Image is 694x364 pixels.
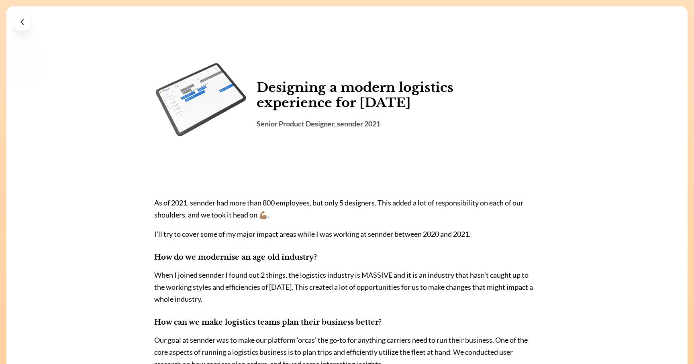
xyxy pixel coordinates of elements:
p: I’ll try to cover some of my major impact areas while I was working at sennder between 2020 and 2... [154,228,540,240]
p: As of 2021, sennder had more than 800 employees, but only 5 designers. This added a lot of respon... [154,197,540,221]
h1: Designing a modern logistics experience for [DATE] [257,80,530,111]
p: When I joined sennder I found out 2 things, the logistics industry is MASSIVE and it is an indust... [154,269,540,305]
img: back icon [17,13,27,31]
p: Senior Product Designer, sennder 2021 [257,119,530,128]
h6: How do we modernise an age old industry? [154,253,540,262]
img: header image [154,19,247,180]
h6: How can we make logistics teams plan their business better? [154,318,540,327]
